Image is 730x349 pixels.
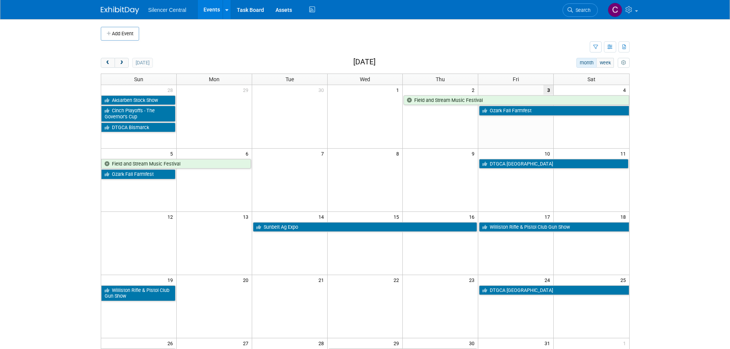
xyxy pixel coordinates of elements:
span: 29 [242,85,252,95]
span: 13 [242,212,252,221]
span: Thu [436,76,445,82]
button: Add Event [101,27,139,41]
a: Field and Stream Music Festival [101,159,251,169]
span: Sun [134,76,143,82]
span: 17 [544,212,553,221]
button: myCustomButton [618,58,629,68]
span: Silencer Central [148,7,187,13]
span: 1 [395,85,402,95]
span: 19 [167,275,176,285]
a: DTGCA Bismarck [101,123,176,133]
span: 1 [622,338,629,348]
i: Personalize Calendar [621,61,626,66]
img: Cade Cox [608,3,622,17]
span: 15 [393,212,402,221]
a: Cinch Playoffs - The Governor’s Cup [101,106,176,121]
span: 26 [167,338,176,348]
a: Williston Rifle & Pistol Club Gun Show [101,285,176,301]
span: Tue [285,76,294,82]
a: DTGCA [GEOGRAPHIC_DATA] [479,285,629,295]
span: 9 [471,149,478,158]
span: 5 [169,149,176,158]
span: 22 [393,275,402,285]
span: 29 [393,338,402,348]
span: 11 [620,149,629,158]
a: Search [563,3,598,17]
span: Fri [513,76,519,82]
button: week [596,58,614,68]
button: next [115,58,129,68]
button: prev [101,58,115,68]
h2: [DATE] [353,58,376,66]
span: Sat [587,76,595,82]
span: 12 [167,212,176,221]
span: 27 [242,338,252,348]
span: 31 [544,338,553,348]
span: 3 [543,85,553,95]
a: Ozark Fall Farmfest [479,106,629,116]
span: 28 [167,85,176,95]
span: 2 [471,85,478,95]
button: [DATE] [132,58,153,68]
a: Field and Stream Music Festival [404,95,629,105]
span: 7 [320,149,327,158]
span: 10 [544,149,553,158]
span: 28 [318,338,327,348]
span: 30 [468,338,478,348]
a: DTGCA [GEOGRAPHIC_DATA] [479,159,628,169]
span: 30 [318,85,327,95]
a: Ozark Fall Farmfest [101,169,176,179]
span: 8 [395,149,402,158]
span: 14 [318,212,327,221]
span: 21 [318,275,327,285]
span: 24 [544,275,553,285]
img: ExhibitDay [101,7,139,14]
span: 4 [622,85,629,95]
a: Aksarben Stock Show [101,95,176,105]
span: 16 [468,212,478,221]
a: Williston Rifle & Pistol Club Gun Show [479,222,629,232]
span: 20 [242,275,252,285]
span: Wed [360,76,370,82]
button: month [576,58,597,68]
span: 23 [468,275,478,285]
span: 6 [245,149,252,158]
span: 25 [620,275,629,285]
span: Mon [209,76,220,82]
span: 18 [620,212,629,221]
span: Search [573,7,591,13]
a: Sunbelt Ag Expo [253,222,477,232]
